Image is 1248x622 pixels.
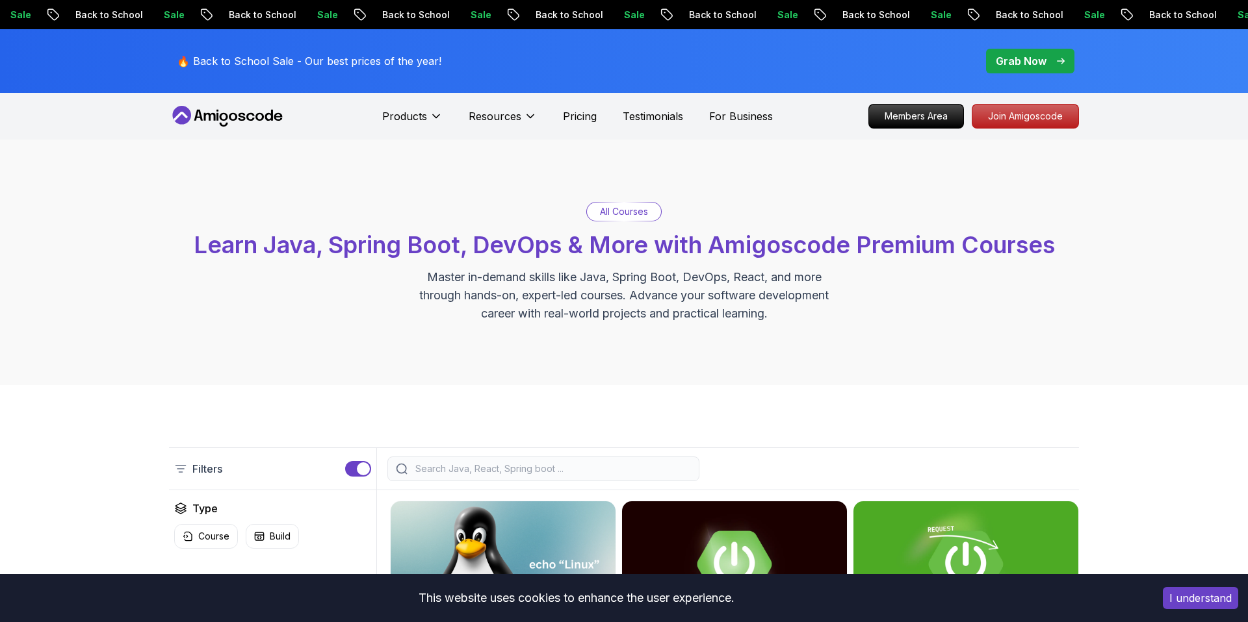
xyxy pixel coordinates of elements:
[372,8,460,21] p: Back to School
[460,8,502,21] p: Sale
[563,108,597,124] a: Pricing
[469,108,537,134] button: Resources
[246,524,299,549] button: Build
[65,8,153,21] p: Back to School
[174,524,238,549] button: Course
[307,8,348,21] p: Sale
[1163,587,1238,609] button: Accept cookies
[868,104,964,129] a: Members Area
[10,584,1143,612] div: This website uses cookies to enhance the user experience.
[972,105,1078,128] p: Join Amigoscode
[600,205,648,218] p: All Courses
[869,105,963,128] p: Members Area
[985,8,1074,21] p: Back to School
[525,8,614,21] p: Back to School
[767,8,809,21] p: Sale
[679,8,767,21] p: Back to School
[382,108,427,124] p: Products
[972,104,1079,129] a: Join Amigoscode
[192,501,218,516] h2: Type
[153,8,195,21] p: Sale
[270,530,291,543] p: Build
[614,8,655,21] p: Sale
[623,108,683,124] a: Testimonials
[406,268,842,323] p: Master in-demand skills like Java, Spring Boot, DevOps, React, and more through hands-on, expert-...
[192,461,222,477] p: Filters
[996,53,1046,69] p: Grab Now
[469,108,521,124] p: Resources
[709,108,773,124] a: For Business
[218,8,307,21] p: Back to School
[177,53,441,69] p: 🔥 Back to School Sale - Our best prices of the year!
[920,8,962,21] p: Sale
[1074,8,1115,21] p: Sale
[194,230,1055,259] span: Learn Java, Spring Boot, DevOps & More with Amigoscode Premium Courses
[198,530,229,543] p: Course
[1139,8,1227,21] p: Back to School
[413,462,691,475] input: Search Java, React, Spring boot ...
[832,8,920,21] p: Back to School
[382,108,443,134] button: Products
